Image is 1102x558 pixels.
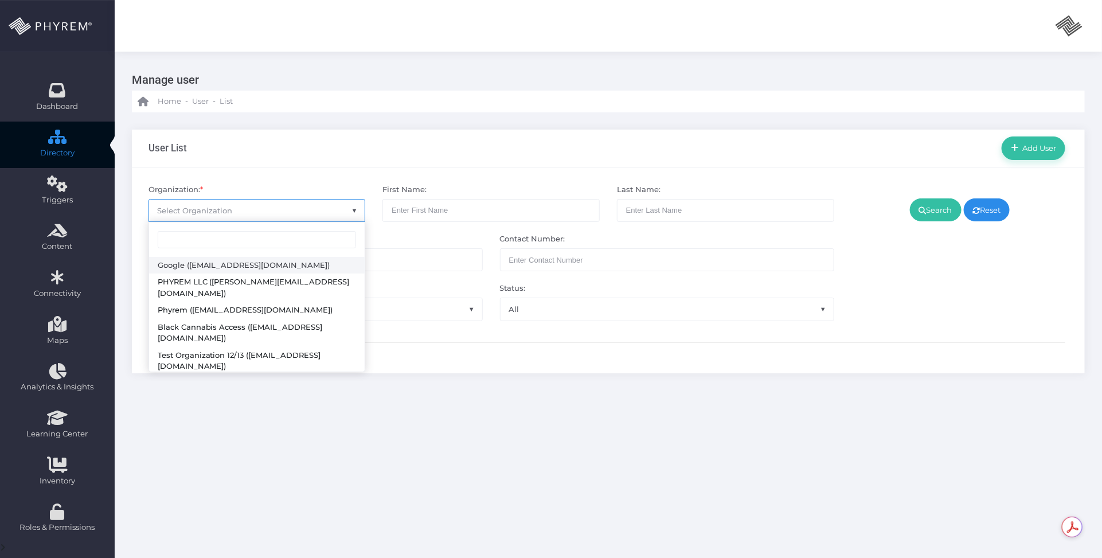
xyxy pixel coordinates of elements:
[500,233,565,245] label: Contact Number:
[964,198,1010,221] a: Reset
[1002,136,1065,159] a: Add User
[7,522,107,533] span: Roles & Permissions
[149,142,187,154] h3: User List
[158,96,181,107] span: Home
[149,257,365,274] li: Google ([EMAIL_ADDRESS][DOMAIN_NAME])
[501,298,834,320] span: All
[7,147,107,159] span: Directory
[37,101,79,112] span: Dashboard
[149,347,365,375] li: Test Organization 12/13 ([EMAIL_ADDRESS][DOMAIN_NAME])
[192,91,209,112] a: User
[149,302,365,319] li: Phyrem ([EMAIL_ADDRESS][DOMAIN_NAME])
[47,335,68,346] span: Maps
[382,199,600,222] input: Enter First Name
[7,428,107,440] span: Learning Center
[617,199,834,222] input: Enter Last Name
[1019,143,1057,153] span: Add User
[149,274,365,302] li: PHYREM LLC ([PERSON_NAME][EMAIL_ADDRESS][DOMAIN_NAME])
[132,69,1076,91] h3: Manage user
[500,248,834,271] input: Maximum of 10 digits required
[158,206,233,215] span: Select Organization
[382,184,427,196] label: First Name:
[617,184,661,196] label: Last Name:
[7,381,107,393] span: Analytics & Insights
[138,91,181,112] a: Home
[211,96,217,107] li: -
[149,184,203,196] label: Organization:
[500,298,834,321] span: All
[7,194,107,206] span: Triggers
[7,475,107,487] span: Inventory
[220,96,233,107] span: List
[192,96,209,107] span: User
[7,288,107,299] span: Connectivity
[7,241,107,252] span: Content
[183,96,190,107] li: -
[149,319,365,347] li: Black Cannabis Access ([EMAIL_ADDRESS][DOMAIN_NAME])
[910,198,962,221] a: Search
[500,283,526,294] label: Status:
[220,91,233,112] a: List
